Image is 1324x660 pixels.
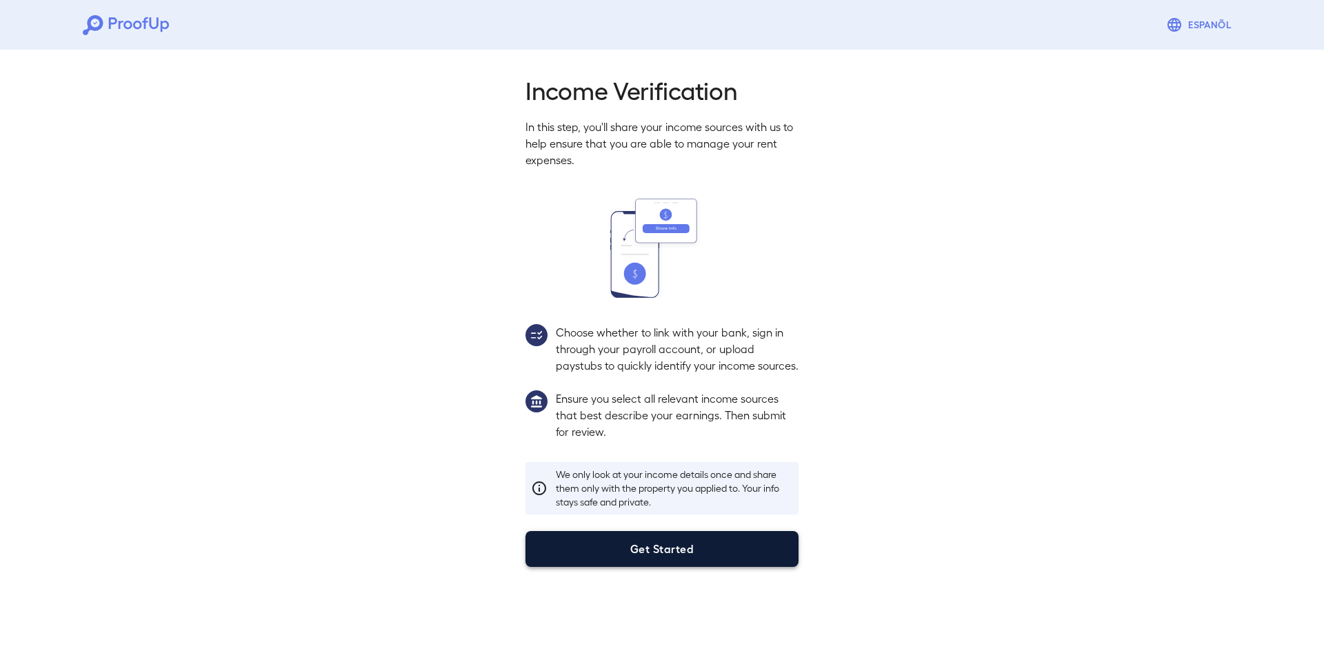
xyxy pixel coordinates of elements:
[556,390,799,440] p: Ensure you select all relevant income sources that best describe your earnings. Then submit for r...
[556,468,793,509] p: We only look at your income details once and share them only with the property you applied to. Yo...
[525,324,548,346] img: group2.svg
[610,199,714,298] img: transfer_money.svg
[1161,11,1241,39] button: Espanõl
[525,531,799,567] button: Get Started
[525,74,799,105] h2: Income Verification
[556,324,799,374] p: Choose whether to link with your bank, sign in through your payroll account, or upload paystubs t...
[525,119,799,168] p: In this step, you'll share your income sources with us to help ensure that you are able to manage...
[525,390,548,412] img: group1.svg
